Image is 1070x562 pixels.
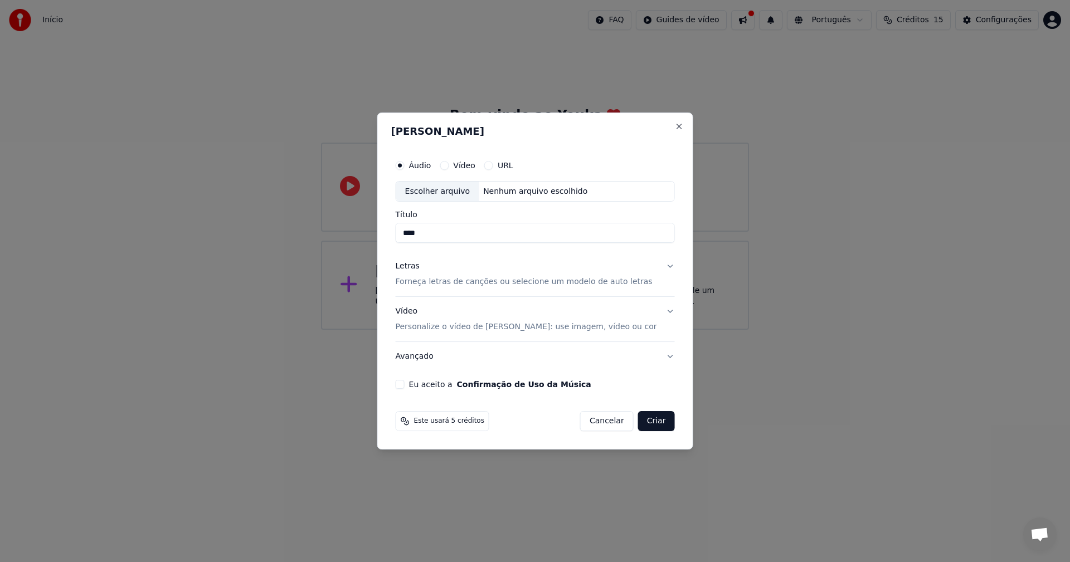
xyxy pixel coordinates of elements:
h2: [PERSON_NAME] [391,126,679,136]
p: Personalize o vídeo de [PERSON_NAME]: use imagem, vídeo ou cor [396,321,657,333]
button: Avançado [396,342,675,371]
label: Título [396,211,675,219]
button: Eu aceito a [457,380,591,388]
label: Vídeo [453,162,475,169]
label: Eu aceito a [409,380,591,388]
label: URL [498,162,513,169]
p: Forneça letras de canções ou selecione um modelo de auto letras [396,277,653,288]
button: Cancelar [580,411,634,431]
div: Letras [396,261,420,272]
div: Nenhum arquivo escolhido [479,186,592,197]
button: VídeoPersonalize o vídeo de [PERSON_NAME]: use imagem, vídeo ou cor [396,297,675,342]
span: Este usará 5 créditos [414,417,484,426]
button: Criar [638,411,675,431]
label: Áudio [409,162,431,169]
button: LetrasForneça letras de canções ou selecione um modelo de auto letras [396,252,675,297]
div: Vídeo [396,306,657,333]
div: Escolher arquivo [396,182,479,202]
